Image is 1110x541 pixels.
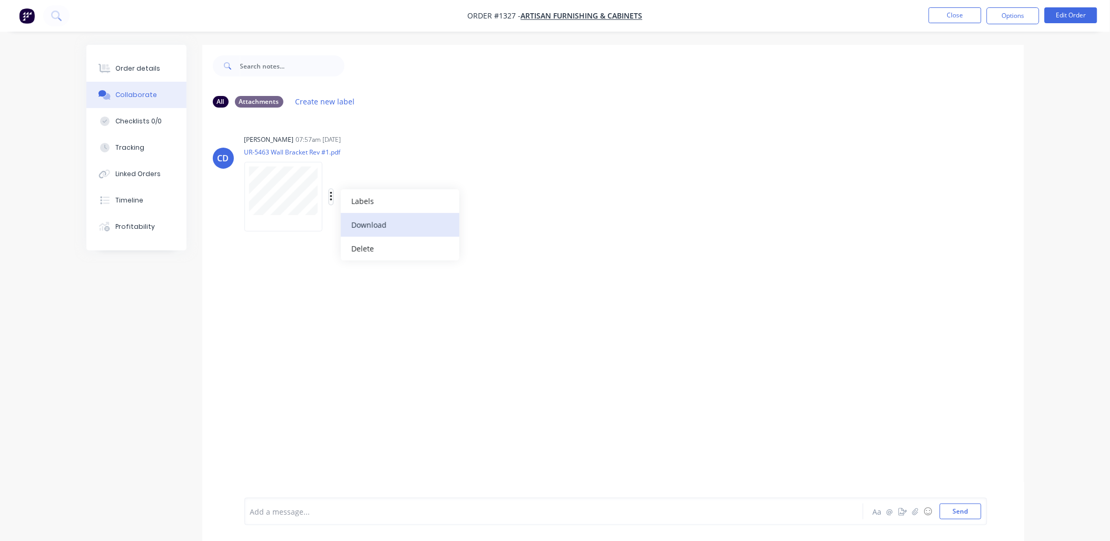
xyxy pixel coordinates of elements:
div: CD [218,152,229,165]
button: Order details [86,55,186,82]
button: Collaborate [86,82,186,108]
div: Linked Orders [115,169,161,179]
button: Aa [871,505,884,518]
div: Attachments [235,96,283,108]
button: Checklists 0/0 [86,108,186,134]
div: Tracking [115,143,144,152]
button: Delete [341,237,459,260]
button: Send [940,504,981,519]
a: Artisan Furnishing & Cabinets [521,11,643,21]
p: UR-5463 Wall Bracket Rev #1.pdf [244,148,440,157]
button: Tracking [86,134,186,161]
div: Collaborate [115,90,157,100]
button: Options [987,7,1039,24]
button: Create new label [290,94,360,109]
input: Search notes... [240,55,345,76]
div: All [213,96,229,108]
div: Order details [115,64,160,73]
div: Checklists 0/0 [115,117,162,126]
div: [PERSON_NAME] [244,135,294,144]
img: Factory [19,8,35,24]
button: ☺ [922,505,935,518]
button: @ [884,505,897,518]
button: Linked Orders [86,161,186,187]
button: Download [341,213,459,237]
button: Close [929,7,981,23]
button: Profitability [86,214,186,240]
button: Edit Order [1045,7,1097,23]
span: Order #1327 - [468,11,521,21]
button: Timeline [86,187,186,214]
button: Labels [341,189,459,213]
div: Profitability [115,222,155,231]
div: 07:57am [DATE] [296,135,341,144]
div: Timeline [115,196,143,205]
